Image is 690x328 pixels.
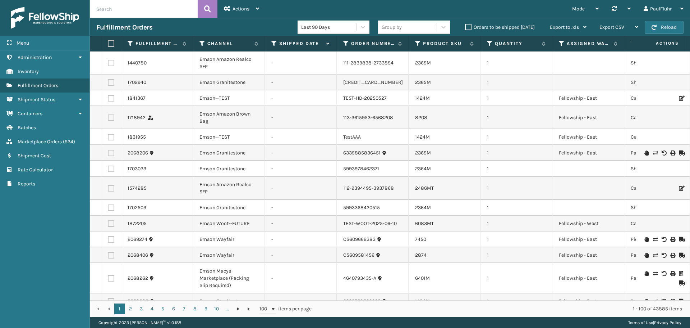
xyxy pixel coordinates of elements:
[679,299,683,304] i: Mark as Shipped
[301,23,357,31] div: Last 90 Days
[18,68,39,75] span: Inventory
[244,304,254,314] a: Go to the last page
[125,304,136,314] a: 2
[670,237,675,242] i: Print Label
[128,165,146,172] a: 1703033
[662,150,666,156] i: Void Label
[552,293,624,309] td: Fellowship - East
[114,304,125,314] a: 1
[480,177,552,200] td: 1
[343,204,380,211] a: 5993368420515
[246,306,252,312] span: Go to the last page
[644,253,649,258] i: On Hold
[644,299,649,304] i: On Hold
[552,263,624,293] td: Fellowship - East
[279,40,323,47] label: Shipped Date
[18,54,52,60] span: Administration
[343,149,381,157] a: 6335885836451
[480,263,552,293] td: 1
[415,95,430,101] a: 1424M
[128,298,148,305] a: 2068089
[18,139,62,145] span: Marketplace Orders
[670,271,675,276] i: Print Label
[480,293,552,309] td: 1
[415,298,430,304] a: 1424M
[18,82,58,89] span: Fulfillment Orders
[193,145,265,161] td: Emson Granitestone
[265,106,337,129] td: -
[480,106,552,129] td: 1
[644,237,649,242] i: On Hold
[265,75,337,90] td: -
[415,185,434,191] a: 2486MT
[343,236,376,243] a: CS609662383
[128,59,147,67] a: 1440780
[265,263,337,293] td: -
[193,161,265,177] td: Emson Granitestone
[259,305,270,313] span: 100
[18,96,55,103] span: Shipment Status
[415,220,434,226] a: 6083MT
[265,177,337,200] td: -
[552,90,624,106] td: Fellowship - East
[480,232,552,247] td: 1
[679,280,683,286] i: Mark as Shipped
[265,129,337,145] td: -
[415,275,430,281] a: 6401M
[11,7,79,29] img: logo
[662,271,666,276] i: Void Label
[128,252,148,259] a: 2068406
[670,253,675,258] i: Print Label
[480,51,552,75] td: 1
[259,304,312,314] span: items per page
[679,253,683,258] i: Mark as Shipped
[679,271,683,276] i: Print Packing Slip
[201,304,211,314] a: 9
[415,252,427,258] a: 2874
[670,299,675,304] i: Print Label
[679,150,683,156] i: Mark as Shipped
[343,59,394,67] a: 111-2839838-2733854
[552,145,624,161] td: Fellowship - East
[653,150,657,156] i: Change shipping
[193,247,265,263] td: Emson Wayfair
[653,253,657,258] i: Change shipping
[265,51,337,75] td: -
[670,150,675,156] i: Print Label
[423,40,466,47] label: Product SKU
[343,114,393,121] a: 113-3615953-6568208
[382,23,402,31] div: Group by
[415,79,431,85] a: 2365M
[480,161,552,177] td: 1
[128,220,147,227] a: 1872205
[633,37,683,49] span: Actions
[480,145,552,161] td: 1
[567,40,610,47] label: Assigned Warehouse
[157,304,168,314] a: 5
[128,275,148,282] a: 2068262
[128,149,148,157] a: 2068206
[211,304,222,314] a: 10
[193,216,265,232] td: Emson Woot--FUTURE
[552,216,624,232] td: Fellowship - West
[480,247,552,263] td: 1
[343,95,387,102] a: TEST-HD-20250527
[193,200,265,216] td: Emson Granitestone
[343,185,394,192] a: 112-9394495-3937868
[128,95,146,102] a: 1841367
[18,111,42,117] span: Containers
[222,304,233,314] a: ...
[480,216,552,232] td: 1
[63,139,75,145] span: ( 534 )
[265,216,337,232] td: -
[343,220,397,227] a: TEST-WOOT-2025-06-10
[193,51,265,75] td: Emson Amazon Realco SFP
[128,134,146,141] a: 1831955
[599,24,624,30] span: Export CSV
[343,134,361,141] a: TestAAA
[18,167,53,173] span: Rate Calculator
[480,200,552,216] td: 1
[265,293,337,309] td: -
[147,304,157,314] a: 4
[343,252,374,259] a: CS609581456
